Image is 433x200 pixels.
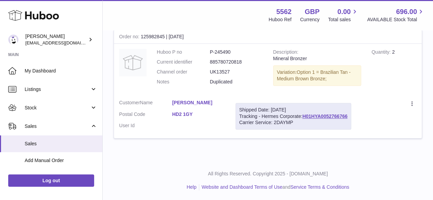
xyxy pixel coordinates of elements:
[119,111,172,119] dt: Postal Code
[119,49,147,76] img: no-photo.jpg
[119,34,141,41] strong: Order no
[290,184,349,190] a: Service Terms & Conditions
[300,16,320,23] div: Currency
[273,49,298,56] strong: Description
[25,33,87,46] div: [PERSON_NAME]
[108,171,428,177] p: All Rights Reserved. Copyright 2025 - [DOMAIN_NAME]
[199,184,349,190] li: and
[277,69,351,81] span: Option 1 = Brazilian Tan - Medium Brown Bronze;
[172,111,225,118] a: HD2 1GY
[25,157,97,164] span: Add Manual Order
[25,105,90,111] span: Stock
[239,107,347,113] div: Shipped Date: [DATE]
[210,59,263,65] dd: 885780720818
[8,35,18,45] img: internalAdmin-5562@internal.huboo.com
[338,7,351,16] span: 0.00
[210,49,263,55] dd: P-245490
[276,7,292,16] strong: 5562
[302,114,347,119] a: H01HYA0052766766
[25,40,101,45] span: [EMAIL_ADDRESS][DOMAIN_NAME]
[396,7,417,16] span: 696.00
[25,86,90,93] span: Listings
[25,68,97,74] span: My Dashboard
[210,69,263,75] dd: UK13527
[25,123,90,130] span: Sales
[367,16,425,23] span: AVAILABLE Stock Total
[157,49,210,55] dt: Huboo P no
[210,79,263,85] p: Duplicated
[157,69,210,75] dt: Channel order
[269,16,292,23] div: Huboo Ref
[25,141,97,147] span: Sales
[273,55,361,62] div: Mineral Bronzer
[172,99,225,106] a: [PERSON_NAME]
[305,7,319,16] strong: GBP
[187,184,196,190] a: Help
[239,119,347,126] div: Carrier Service: 2DAYMP
[371,49,392,56] strong: Quantity
[157,79,210,85] dt: Notes
[366,44,422,94] td: 2
[114,30,422,44] div: 125982845 | [DATE]
[328,16,358,23] span: Total sales
[328,7,358,23] a: 0.00 Total sales
[273,65,361,86] div: Variation:
[367,7,425,23] a: 696.00 AVAILABLE Stock Total
[119,100,140,105] span: Customer
[157,59,210,65] dt: Current identifier
[235,103,351,130] div: Tracking - Hermes Corporate:
[202,184,282,190] a: Website and Dashboard Terms of Use
[8,174,94,187] a: Log out
[119,122,172,129] dt: User Id
[119,99,172,108] dt: Name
